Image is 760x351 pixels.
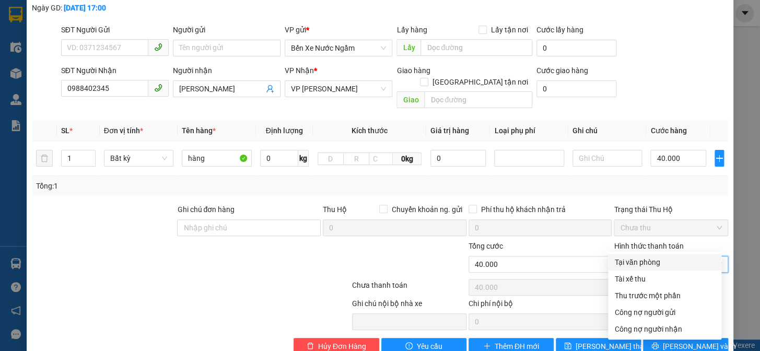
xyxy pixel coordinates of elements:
[608,321,721,337] div: Cước gửi hàng sẽ được ghi vào công nợ của người nhận
[323,205,347,214] span: Thu Hộ
[396,26,427,34] span: Lấy hàng
[614,204,728,215] div: Trạng thái Thu Hộ
[614,273,715,285] div: Tài xế thu
[487,24,532,36] span: Lấy tận nơi
[291,40,386,56] span: Bến Xe Nước Ngầm
[536,26,583,34] label: Cước lấy hàng
[430,126,469,135] span: Giá trị hàng
[61,126,69,135] span: SL
[285,66,314,75] span: VP Nhận
[420,39,532,56] input: Dọc đường
[405,342,413,350] span: exclamation-circle
[154,43,162,51] span: phone
[568,121,647,141] th: Ghi chú
[614,242,683,250] label: Hình thức thanh toán
[173,24,280,36] div: Người gửi
[285,24,392,36] div: VP gửi
[490,121,568,141] th: Loại phụ phí
[469,298,612,313] div: Chi phí nội bộ
[396,39,420,56] span: Lấy
[36,180,294,192] div: Tổng: 1
[572,150,642,167] input: Ghi Chú
[469,242,503,250] span: Tổng cước
[614,290,715,301] div: Thu trước một phần
[64,4,106,12] b: [DATE] 17:00
[154,84,162,92] span: phone
[614,256,715,268] div: Tại văn phòng
[32,2,146,14] div: Ngày GD:
[104,126,143,135] span: Đơn vị tính
[715,154,723,162] span: plus
[266,126,303,135] span: Định lượng
[318,153,344,165] input: D
[61,65,169,76] div: SĐT Người Nhận
[36,150,53,167] button: delete
[343,153,369,165] input: R
[369,153,392,165] input: C
[291,81,386,97] span: VP Hà Tĩnh
[536,40,616,56] input: Cước lấy hàng
[173,65,280,76] div: Người nhận
[110,150,168,166] span: Bất kỳ
[352,126,388,135] span: Kích thước
[352,298,466,313] div: Ghi chú nội bộ nhà xe
[651,342,659,350] span: printer
[614,307,715,318] div: Công nợ người gửi
[477,204,570,215] span: Phí thu hộ khách nhận trả
[536,80,616,97] input: Cước giao hàng
[182,150,252,167] input: VD: Bàn, Ghế
[182,126,216,135] span: Tên hàng
[483,342,490,350] span: plus
[424,91,532,108] input: Dọc đường
[307,342,314,350] span: delete
[536,66,588,75] label: Cước giao hàng
[650,126,686,135] span: Cước hàng
[620,220,722,236] span: Chưa thu
[396,66,430,75] span: Giao hàng
[608,304,721,321] div: Cước gửi hàng sẽ được ghi vào công nợ của người gửi
[266,85,274,93] span: user-add
[564,342,571,350] span: save
[177,219,321,236] input: Ghi chú đơn hàng
[177,205,235,214] label: Ghi chú đơn hàng
[614,323,715,335] div: Công nợ người nhận
[298,150,309,167] span: kg
[61,24,169,36] div: SĐT Người Gửi
[396,91,424,108] span: Giao
[428,76,532,88] span: [GEOGRAPHIC_DATA] tận nơi
[393,153,422,165] span: 0kg
[388,204,466,215] span: Chuyển khoản ng. gửi
[715,150,724,167] button: plus
[351,279,467,298] div: Chưa thanh toán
